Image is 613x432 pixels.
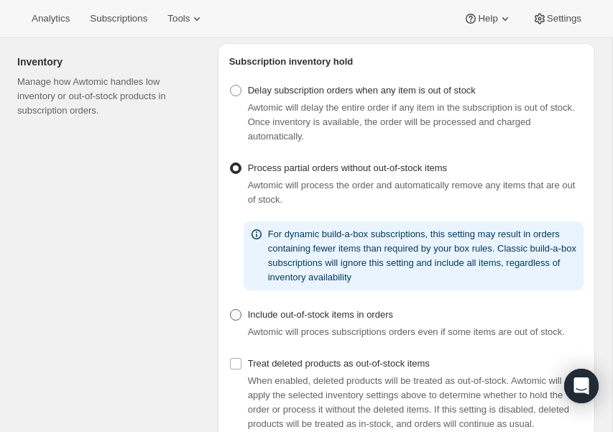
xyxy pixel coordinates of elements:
[248,162,447,173] span: Process partial orders without out-of-stock items
[248,375,569,429] span: When enabled, deleted products will be treated as out-of-stock. Awtomic will apply the selected i...
[17,55,195,69] h2: Inventory
[229,55,584,69] h2: Subscription inventory hold
[248,358,430,369] span: Treat deleted products as out-of-stock items
[248,180,576,205] span: Awtomic will process the order and automatically remove any items that are out of stock.
[81,9,156,29] button: Subscriptions
[524,9,590,29] button: Settings
[547,13,581,24] span: Settings
[268,227,578,285] p: For dynamic build-a-box subscriptions, this setting may result in orders containing fewer items t...
[23,9,78,29] button: Analytics
[248,102,575,142] span: Awtomic will delay the entire order if any item in the subscription is out of stock. Once invento...
[248,309,393,320] span: Include out-of-stock items in orders
[564,369,599,403] div: Open Intercom Messenger
[167,13,190,24] span: Tools
[248,326,565,337] span: Awtomic will proces subscriptions orders even if some items are out of stock.
[478,13,497,24] span: Help
[17,75,195,118] p: Manage how Awtomic handles low inventory or out-of-stock products in subscription orders.
[32,13,70,24] span: Analytics
[248,85,476,96] span: Delay subscription orders when any item is out of stock
[159,9,213,29] button: Tools
[90,13,147,24] span: Subscriptions
[455,9,520,29] button: Help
